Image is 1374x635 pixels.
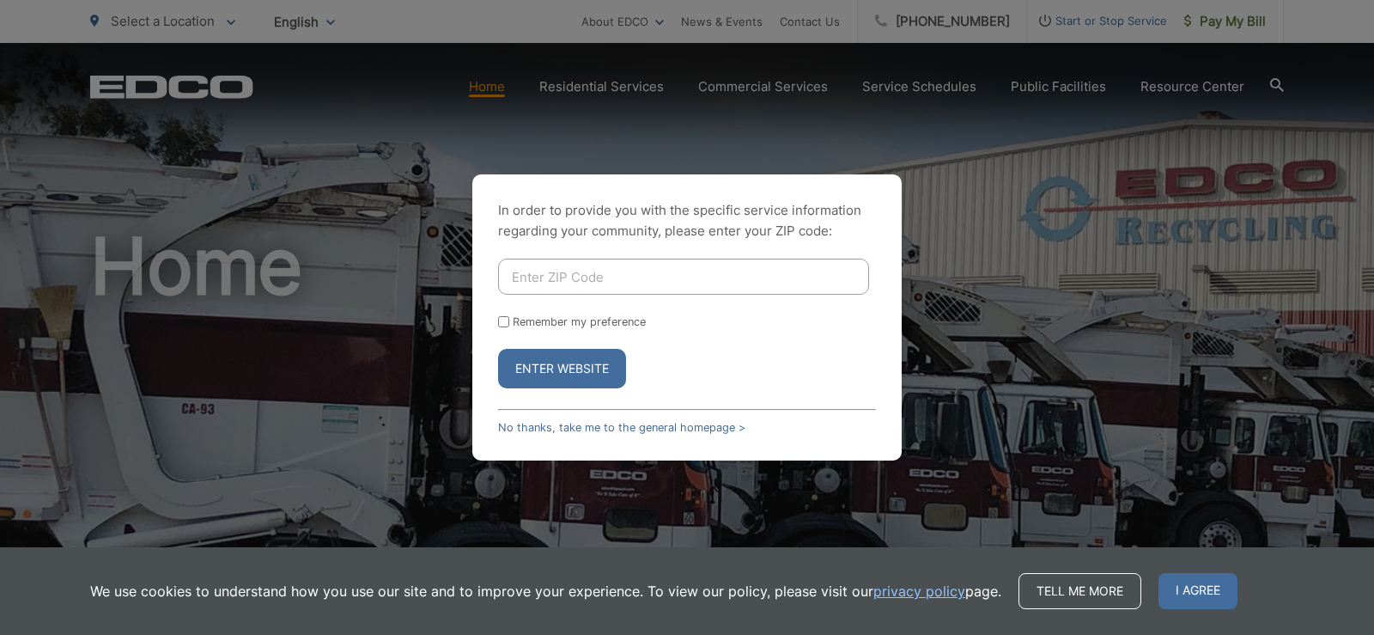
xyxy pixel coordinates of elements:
label: Remember my preference [513,315,646,328]
a: No thanks, take me to the general homepage > [498,421,745,434]
a: privacy policy [873,581,965,601]
p: In order to provide you with the specific service information regarding your community, please en... [498,200,876,241]
p: We use cookies to understand how you use our site and to improve your experience. To view our pol... [90,581,1001,601]
span: I agree [1158,573,1237,609]
a: Tell me more [1018,573,1141,609]
button: Enter Website [498,349,626,388]
input: Enter ZIP Code [498,259,869,295]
